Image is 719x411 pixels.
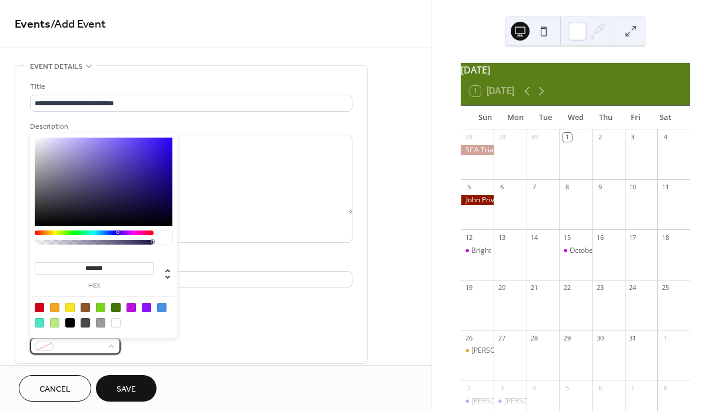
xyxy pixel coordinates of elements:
div: 6 [595,383,604,392]
span: Save [116,383,136,396]
div: 24 [628,283,637,292]
span: Cancel [39,383,71,396]
div: 22 [562,283,571,292]
div: #4A90E2 [157,303,167,312]
div: SCA Trial By Fire /Lochmere Arrow [461,145,494,155]
div: #417505 [111,303,121,312]
div: Wed [561,106,591,129]
div: Description [30,121,350,133]
div: 3 [497,383,506,392]
div: #F5A623 [50,303,59,312]
div: 26 [464,333,473,342]
div: 27 [497,333,506,342]
div: 9 [595,183,604,192]
div: 16 [595,233,604,242]
div: 12 [464,233,473,242]
div: [PERSON_NAME] SCA [DATE] Shoot [471,346,587,356]
div: [DATE] [461,63,690,77]
div: 15 [562,233,571,242]
div: 5 [562,383,571,392]
div: #4A4A4A [81,318,90,328]
div: 6 [497,183,506,192]
div: 5 [464,183,473,192]
div: Mon [500,106,530,129]
div: 2 [595,133,604,142]
div: 8 [562,183,571,192]
div: Sat [651,106,681,129]
div: #BD10E0 [127,303,136,312]
div: #D0021B [35,303,44,312]
div: John Private Party [461,195,494,205]
div: 3 [628,133,637,142]
div: 17 [628,233,637,242]
div: 4 [530,383,539,392]
div: 20 [497,283,506,292]
div: [PERSON_NAME] Girl Scouts [471,396,564,406]
div: 14 [530,233,539,242]
div: 10 [628,183,637,192]
div: October Bowmen Meeting [559,246,592,256]
a: Events [15,13,51,36]
div: 23 [595,283,604,292]
div: 18 [661,233,670,242]
div: 7 [628,383,637,392]
div: 21 [530,283,539,292]
div: 7 [530,183,539,192]
div: 28 [464,133,473,142]
div: 1 [562,133,571,142]
div: Tue [530,106,560,129]
div: Location [30,257,350,269]
div: Bright Hills Cooks Guild [471,246,548,256]
div: 1 [661,333,670,342]
div: 25 [661,283,670,292]
div: October Bowmen Meeting [570,246,655,256]
div: 19 [464,283,473,292]
div: Darby SCA Halloween Shoot [461,346,494,356]
div: 13 [497,233,506,242]
div: #F8E71C [65,303,75,312]
div: Rene Monaghan Girl Scouts [461,396,494,406]
div: 30 [595,333,604,342]
span: Event details [30,61,82,73]
div: 28 [530,333,539,342]
div: 30 [530,133,539,142]
div: Thu [591,106,621,129]
div: Title [30,81,350,93]
div: 8 [661,383,670,392]
div: Fri [621,106,651,129]
div: #9B9B9B [96,318,105,328]
div: Jennifer Horwath Girl Scouts [494,396,527,406]
button: Save [96,375,157,402]
label: hex [35,283,154,289]
div: 29 [562,333,571,342]
div: [PERSON_NAME] Girl Scouts [504,396,597,406]
div: 11 [661,183,670,192]
div: 2 [464,383,473,392]
div: 29 [497,133,506,142]
div: #9013FE [142,303,151,312]
div: 31 [628,333,637,342]
div: Sun [470,106,500,129]
div: #7ED321 [96,303,105,312]
div: #50E3C2 [35,318,44,328]
span: / Add Event [51,13,106,36]
div: 4 [661,133,670,142]
button: Cancel [19,375,91,402]
div: Bright Hills Cooks Guild [461,246,494,256]
div: #B8E986 [50,318,59,328]
div: #FFFFFF [111,318,121,328]
div: #000000 [65,318,75,328]
div: #8B572A [81,303,90,312]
